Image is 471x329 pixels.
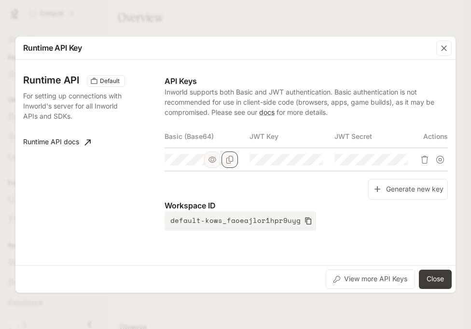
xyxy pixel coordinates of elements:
[222,151,238,168] button: Copy Basic (Base64)
[19,133,95,152] a: Runtime API docs
[87,75,125,87] div: These keys will apply to your current workspace only
[165,200,448,211] p: Workspace ID
[249,125,334,148] th: JWT Key
[165,75,448,87] p: API Keys
[368,179,448,200] button: Generate new key
[419,270,452,289] button: Close
[432,152,448,167] button: Suspend API key
[165,211,316,231] button: default-kows_faoeajlor1hpr9uyg
[417,152,432,167] button: Delete API key
[23,91,124,121] p: For setting up connections with Inworld's server for all Inworld APIs and SDKs.
[96,77,124,85] span: Default
[419,125,448,148] th: Actions
[334,125,419,148] th: JWT Secret
[23,42,82,54] p: Runtime API Key
[165,125,249,148] th: Basic (Base64)
[23,75,79,85] h3: Runtime API
[165,87,448,117] p: Inworld supports both Basic and JWT authentication. Basic authentication is not recommended for u...
[326,270,415,289] button: View more API Keys
[259,108,275,116] a: docs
